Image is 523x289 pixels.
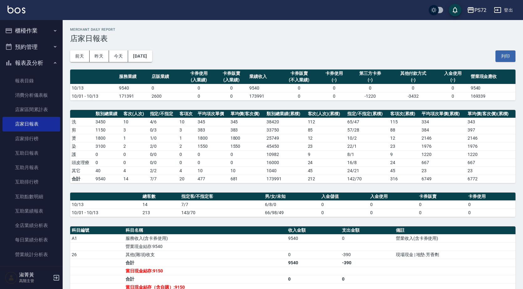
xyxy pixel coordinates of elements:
[369,209,417,217] td: 0
[340,226,394,235] th: 支出金額
[229,175,265,183] td: 681
[196,110,229,118] th: 平均項次單價
[3,55,60,71] button: 報表及分析
[150,70,183,84] th: 店販業績
[389,175,420,183] td: 316
[148,167,178,175] td: 2 / 2
[469,92,515,100] td: 169339
[178,167,196,175] td: 4
[183,92,215,100] td: 0
[263,200,320,209] td: 6/8/0
[3,74,60,88] a: 報表目錄
[350,92,390,100] td: -1220
[94,150,122,158] td: 0
[340,250,394,259] td: -390
[306,150,346,158] td: 9
[3,132,60,146] a: 店家排行榜
[320,200,369,209] td: 0
[70,134,94,142] td: 燙
[352,70,388,77] div: 第三方卡券
[122,142,148,150] td: 2
[196,142,229,150] td: 1550
[265,158,306,167] td: 16000
[420,158,466,167] td: 667
[467,193,515,201] th: 卡券使用
[5,271,18,284] img: Person
[319,70,349,77] div: 卡券使用
[346,134,389,142] td: 10 / 2
[124,242,287,250] td: 營業現金結存:9540
[417,200,466,209] td: 0
[391,70,435,77] div: 其他付款方式
[124,267,287,275] td: 當日現金結存:9150
[196,118,229,126] td: 345
[94,142,122,150] td: 3100
[178,126,196,134] td: 3
[287,226,340,235] th: 收入金額
[350,84,390,92] td: 0
[3,146,60,160] a: 互助日報表
[306,118,346,126] td: 112
[466,150,515,158] td: 1220
[70,158,94,167] td: 頭皮理療
[3,189,60,204] a: 互助點數明細
[217,70,246,77] div: 卡券販賣
[420,150,466,158] td: 1220
[94,175,122,183] td: 9540
[70,167,94,175] td: 其它
[389,118,420,126] td: 115
[466,175,515,183] td: 6772
[150,84,183,92] td: 0
[94,126,122,134] td: 1150
[389,158,420,167] td: 24
[70,70,515,101] table: a dense table
[306,126,346,134] td: 85
[417,209,466,217] td: 0
[346,118,389,126] td: 65 / 47
[117,70,150,84] th: 服務業績
[229,150,265,158] td: 0
[340,259,394,267] td: -390
[420,175,466,183] td: 6749
[70,226,124,235] th: 科目編號
[70,110,515,183] table: a dense table
[122,118,148,126] td: 10
[466,110,515,118] th: 單均價(客次價)(累積)
[265,175,306,183] td: 173991
[148,118,178,126] td: 4 / 6
[263,209,320,217] td: 66/98/49
[438,70,468,77] div: 入金使用
[346,142,389,150] td: 22 / 1
[94,158,122,167] td: 0
[346,110,389,118] th: 指定/不指定(累積)
[3,39,60,55] button: 預約管理
[19,272,51,278] h5: 淑菁黃
[417,193,466,201] th: 卡券販賣
[124,250,287,259] td: 其他(雜項)收支
[215,92,248,100] td: 0
[70,200,141,209] td: 10/13
[287,275,340,283] td: 0
[148,158,178,167] td: 0 / 0
[180,193,263,201] th: 指定客/不指定客
[229,167,265,175] td: 10
[466,142,515,150] td: 1976
[70,84,117,92] td: 10/13
[369,193,417,201] th: 入金使用
[3,233,60,247] a: 每日業績分析表
[229,126,265,134] td: 383
[469,84,515,92] td: 9540
[464,4,489,17] button: PS72
[265,118,306,126] td: 38420
[117,92,150,100] td: 171391
[466,167,515,175] td: 23
[318,92,350,100] td: 0
[94,167,122,175] td: 40
[263,193,320,201] th: 男/女/未知
[389,110,420,118] th: 客項次(累積)
[178,175,196,183] td: 20
[346,175,389,183] td: 142/70
[90,50,109,62] button: 昨天
[466,126,515,134] td: 397
[124,259,287,267] td: 合計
